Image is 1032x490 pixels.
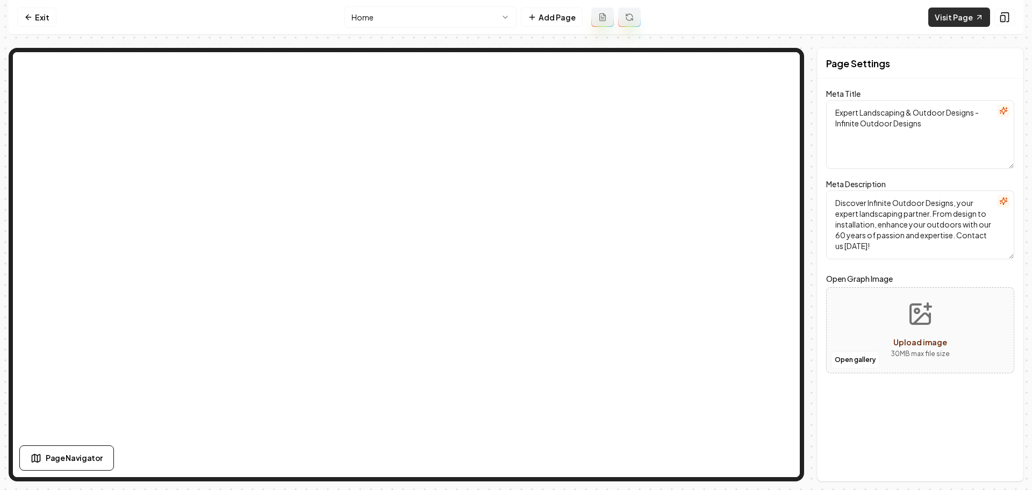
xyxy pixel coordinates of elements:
[591,8,614,27] button: Add admin page prompt
[831,351,879,368] button: Open gallery
[826,89,861,98] label: Meta Title
[826,56,890,71] h2: Page Settings
[826,179,886,189] label: Meta Description
[17,8,56,27] a: Exit
[19,445,114,471] button: Page Navigator
[618,8,641,27] button: Regenerate page
[928,8,990,27] a: Visit Page
[521,8,583,27] button: Add Page
[826,272,1014,285] label: Open Graph Image
[46,452,103,464] span: Page Navigator
[882,293,958,368] button: Upload image
[891,349,950,359] p: 30 MB max file size
[893,337,947,347] span: Upload image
